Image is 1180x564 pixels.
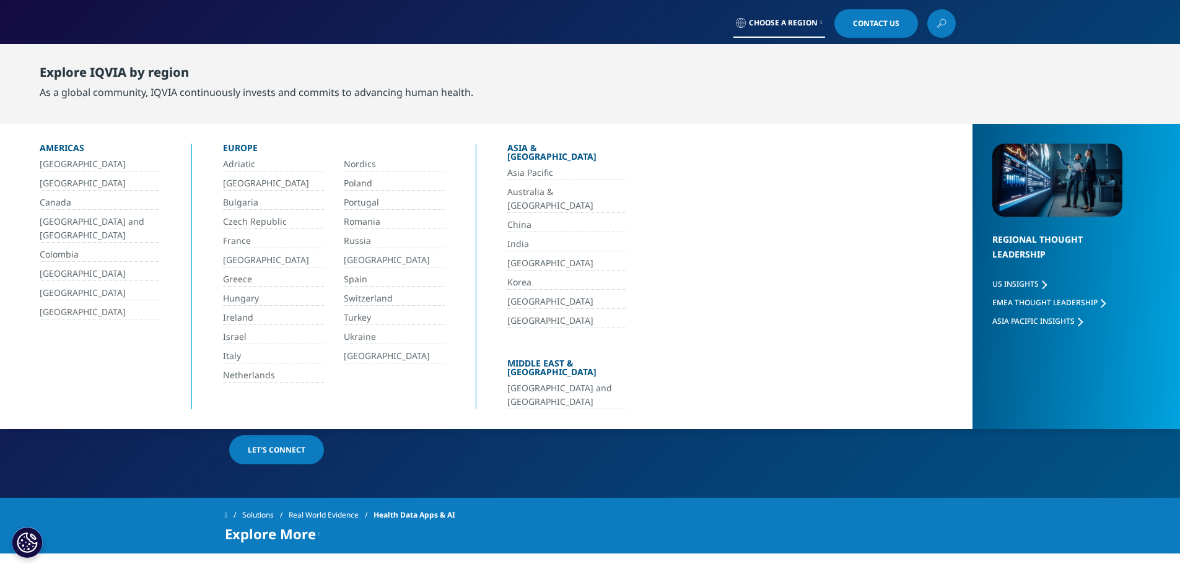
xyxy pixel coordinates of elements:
[242,504,289,526] a: Solutions
[507,144,626,166] div: Asia & [GEOGRAPHIC_DATA]
[223,253,324,267] a: [GEOGRAPHIC_DATA]
[507,166,626,180] a: Asia Pacific
[40,144,160,157] div: Americas
[40,267,160,281] a: [GEOGRAPHIC_DATA]
[507,314,626,328] a: [GEOGRAPHIC_DATA]
[507,256,626,271] a: [GEOGRAPHIC_DATA]
[344,292,445,306] a: Switzerland
[507,295,626,309] a: [GEOGRAPHIC_DATA]
[344,176,445,191] a: Poland
[223,330,324,344] a: Israel
[344,196,445,210] a: Portugal
[507,359,626,381] div: Middle East & [GEOGRAPHIC_DATA]
[223,272,324,287] a: Greece
[507,237,626,251] a: India
[225,526,316,541] span: Explore More
[992,144,1122,217] img: 2093_analyzing-data-using-big-screen-display-and-laptop.png
[12,527,43,558] button: Cookie-Einstellungen
[344,349,445,363] a: [GEOGRAPHIC_DATA]
[40,65,473,85] div: Explore IQVIA by region
[223,144,445,157] div: Europe
[40,215,160,243] a: [GEOGRAPHIC_DATA] and [GEOGRAPHIC_DATA]
[344,311,445,325] a: Turkey
[507,275,626,290] a: Korea
[834,9,918,38] a: Contact Us
[40,248,160,262] a: Colombia
[507,218,626,232] a: China
[992,316,1083,326] a: Asia Pacific Insights
[223,157,324,171] a: Adriatic
[992,316,1075,326] span: Asia Pacific Insights
[40,85,473,100] div: As a global community, IQVIA continuously invests and commits to advancing human health.
[344,215,445,229] a: Romania
[344,272,445,287] a: Spain
[223,196,324,210] a: Bulgaria
[374,504,455,526] span: Health Data Apps & AI
[344,330,445,344] a: Ukraine
[344,234,445,248] a: Russia
[749,18,818,28] span: Choose a Region
[40,286,160,300] a: [GEOGRAPHIC_DATA]
[853,20,899,27] span: Contact Us
[223,311,324,325] a: Ireland
[248,445,305,455] span: Let's Connect
[223,215,324,229] a: Czech Republic
[40,157,160,171] a: [GEOGRAPHIC_DATA]
[40,176,160,191] a: [GEOGRAPHIC_DATA]
[223,234,324,248] a: France
[507,381,626,409] a: [GEOGRAPHIC_DATA] and [GEOGRAPHIC_DATA]
[992,279,1047,289] a: US Insights
[289,504,374,526] a: Real World Evidence
[223,349,324,363] a: Italy
[992,279,1039,289] span: US Insights
[223,176,324,191] a: [GEOGRAPHIC_DATA]
[40,305,160,319] a: [GEOGRAPHIC_DATA]
[40,196,160,210] a: Canada
[344,157,445,171] a: Nordics
[223,292,324,306] a: Hungary
[992,297,1106,308] a: EMEA Thought Leadership
[992,232,1122,277] div: Regional Thought Leadership
[223,368,324,383] a: Netherlands
[344,253,445,267] a: [GEOGRAPHIC_DATA]
[229,435,324,464] a: Let's Connect
[992,297,1098,308] span: EMEA Thought Leadership
[507,185,626,213] a: Australia & [GEOGRAPHIC_DATA]
[329,43,956,102] nav: Primary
